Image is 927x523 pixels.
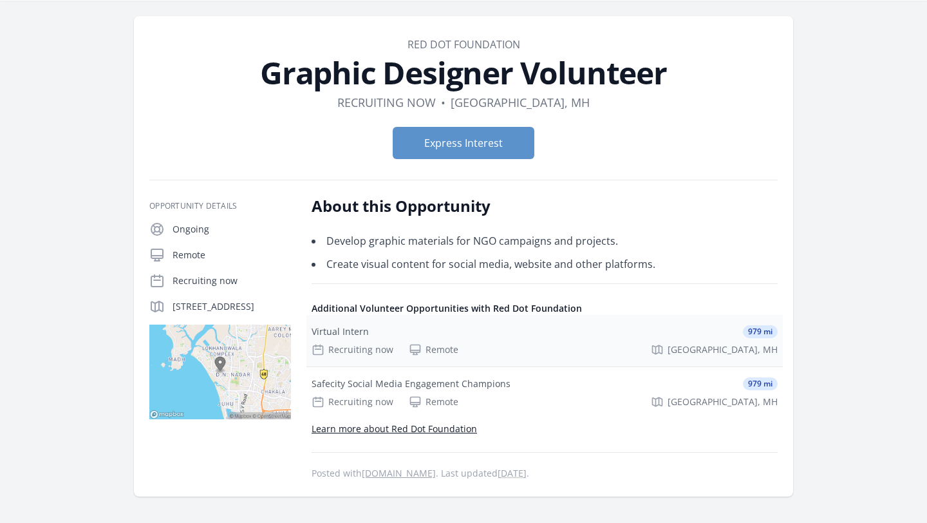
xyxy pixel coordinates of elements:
[407,37,520,52] a: Red Dot Foundation
[312,343,393,356] div: Recruiting now
[173,300,291,313] p: [STREET_ADDRESS]
[149,325,291,419] img: Map
[362,467,436,479] a: [DOMAIN_NAME]
[173,223,291,236] p: Ongoing
[306,367,783,419] a: Safecity Social Media Engagement Champions 979 mi Recruiting now Remote [GEOGRAPHIC_DATA], MH
[743,377,778,390] span: 979 mi
[149,201,291,211] h3: Opportunity Details
[409,343,458,356] div: Remote
[498,467,527,479] abbr: Tue, Mar 25, 2025 2:32 PM
[312,232,688,250] li: Develop graphic materials for NGO campaigns and projects.
[149,57,778,88] h1: Graphic Designer Volunteer
[451,93,590,111] dd: [GEOGRAPHIC_DATA], MH
[337,93,436,111] dd: Recruiting now
[668,343,778,356] span: [GEOGRAPHIC_DATA], MH
[743,325,778,338] span: 979 mi
[312,255,688,273] li: Create visual content for social media, website and other platforms.
[668,395,778,408] span: [GEOGRAPHIC_DATA], MH
[441,93,445,111] div: •
[306,315,783,366] a: Virtual Intern 979 mi Recruiting now Remote [GEOGRAPHIC_DATA], MH
[312,325,369,338] div: Virtual Intern
[312,423,477,435] a: Learn more about Red Dot Foundation
[312,196,688,216] h2: About this Opportunity
[173,274,291,287] p: Recruiting now
[312,302,778,315] h4: Additional Volunteer Opportunities with Red Dot Foundation
[393,127,534,159] button: Express Interest
[312,468,778,479] p: Posted with . Last updated .
[312,377,510,390] div: Safecity Social Media Engagement Champions
[173,249,291,261] p: Remote
[409,395,458,408] div: Remote
[312,395,393,408] div: Recruiting now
